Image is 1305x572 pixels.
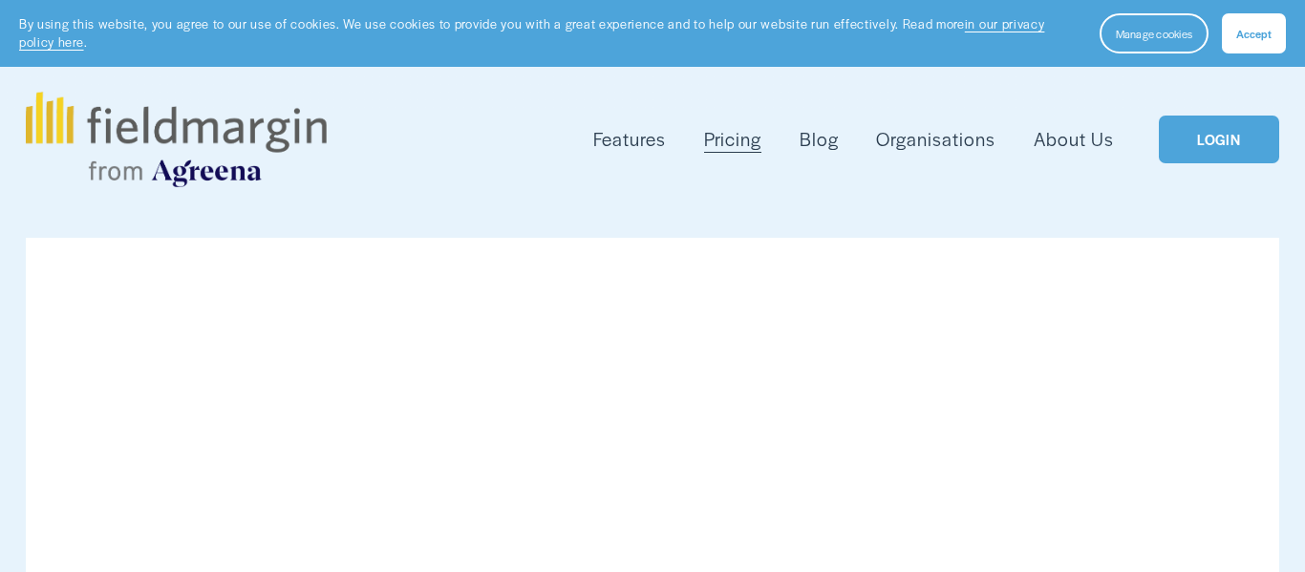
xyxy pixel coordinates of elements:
span: Accept [1236,26,1272,41]
img: fieldmargin.com [26,92,326,187]
a: Pricing [704,124,761,155]
a: LOGIN [1159,116,1279,164]
a: Blog [800,124,839,155]
p: By using this website, you agree to our use of cookies. We use cookies to provide you with a grea... [19,15,1080,52]
span: Features [593,126,666,153]
span: Manage cookies [1116,26,1192,41]
a: in our privacy policy here [19,15,1044,51]
button: Manage cookies [1100,13,1209,53]
a: Organisations [876,124,995,155]
a: About Us [1034,124,1114,155]
a: folder dropdown [593,124,666,155]
button: Accept [1222,13,1286,53]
